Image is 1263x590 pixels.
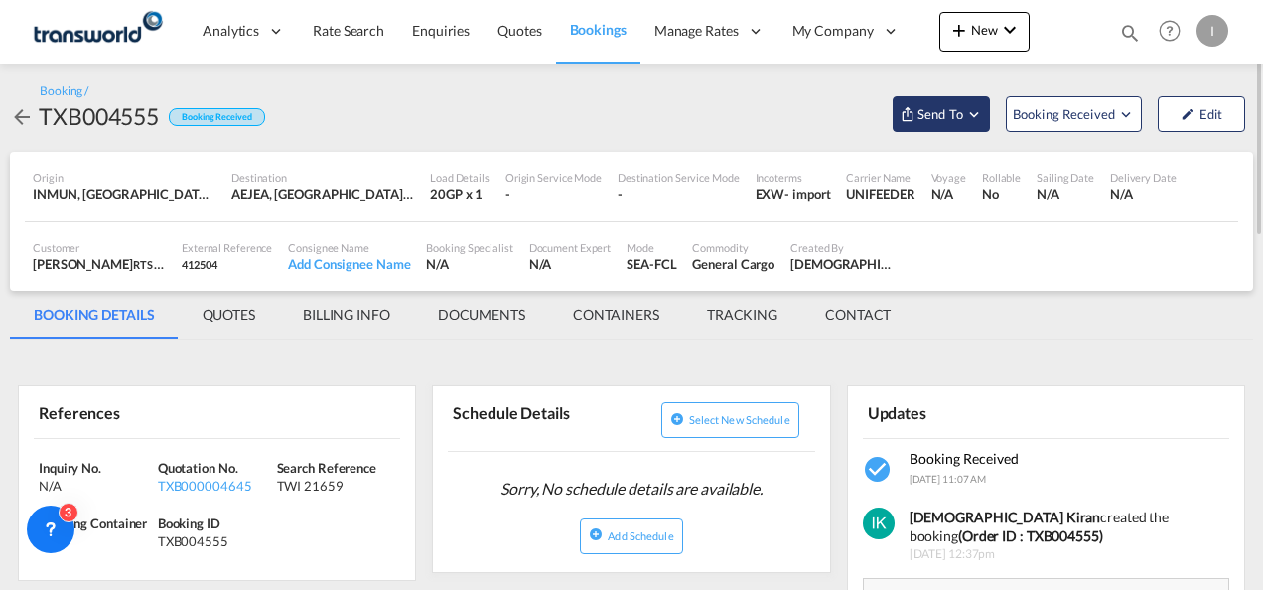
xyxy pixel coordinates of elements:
span: [DATE] 11:07 AM [910,473,987,485]
div: No [982,185,1021,203]
div: I [1196,15,1228,47]
div: Consignee Name [288,240,410,255]
img: Wuf8wAAAAGSURBVAMAQP4pWyrTeh4AAAAASUVORK5CYII= [863,508,895,539]
span: Inquiry No. [39,460,101,476]
div: Incoterms [756,170,831,185]
md-icon: icon-magnify [1119,22,1141,44]
span: Booking Received [910,450,1019,467]
div: icon-magnify [1119,22,1141,52]
md-tab-item: CONTACT [801,291,914,339]
div: References [34,394,213,429]
body: Editor, editor2 [20,20,345,41]
div: Delivery Date [1110,170,1177,185]
div: SEA-FCL [627,255,676,273]
div: Document Expert [529,240,612,255]
span: Tracking Container [39,516,147,531]
div: General Cargo [692,255,774,273]
div: [PERSON_NAME] [33,255,166,273]
div: INMUN, Mundra, India, Indian Subcontinent, Asia Pacific [33,185,215,203]
div: Destination [231,170,414,185]
button: icon-pencilEdit [1158,96,1245,132]
div: Booking Received [169,108,264,127]
span: 412504 [182,258,216,271]
div: Voyage [931,170,966,185]
div: TXB000004645 [158,477,272,495]
span: Booking Received [1013,104,1117,124]
span: Manage Rates [654,21,739,41]
div: N/A [1037,185,1094,203]
div: TWI 21659 [277,477,391,495]
div: - [505,185,602,203]
span: Help [1153,14,1187,48]
span: Analytics [203,21,259,41]
span: My Company [792,21,874,41]
div: icon-arrow-left [10,100,39,132]
div: Irishi Kiran [790,255,894,273]
span: Sorry, No schedule details are available. [492,470,771,508]
md-icon: icon-plus-circle [670,412,684,426]
div: created the booking [910,508,1231,546]
div: N/A [529,255,612,273]
div: Carrier Name [846,170,914,185]
img: f753ae806dec11f0841701cdfdf085c0.png [30,9,164,54]
div: Destination Service Mode [618,170,740,185]
span: Quotation No. [158,460,238,476]
div: N/A [39,477,153,495]
md-tab-item: QUOTES [179,291,279,339]
span: New [947,22,1022,38]
div: Rollable [982,170,1021,185]
div: EXW [756,185,785,203]
div: Add Consignee Name [288,255,410,273]
div: N/A [931,185,966,203]
span: Bookings [570,21,627,38]
md-icon: icon-checkbox-marked-circle [863,454,895,486]
div: AEJEA, Jebel Ali, United Arab Emirates, Middle East, Middle East [231,185,414,203]
md-icon: icon-arrow-left [10,105,34,129]
div: Customer [33,240,166,255]
md-icon: icon-pencil [1181,107,1194,121]
div: Created By [790,240,894,255]
span: [DATE] 12:37pm [910,546,1231,563]
span: RTS FASHION FZE [133,256,221,272]
md-tab-item: BOOKING DETAILS [10,291,179,339]
div: - import [784,185,830,203]
div: Origin Service Mode [505,170,602,185]
div: N/A [426,255,512,273]
span: Send To [915,104,965,124]
div: N/A [1110,185,1177,203]
div: External Reference [182,240,272,255]
b: (Order ID : TXB004555) [958,527,1103,544]
md-tab-item: CONTAINERS [549,291,683,339]
b: [DEMOGRAPHIC_DATA] Kiran [910,509,1101,525]
div: Sailing Date [1037,170,1094,185]
div: TXB004555 [158,532,272,550]
span: Add Schedule [608,529,673,542]
div: Updates [863,394,1043,429]
md-pagination-wrapper: Use the left and right arrow keys to navigate between tabs [10,291,914,339]
div: Origin [33,170,215,185]
button: icon-plus-circleSelect new schedule [661,402,799,438]
div: TXB004555 [39,100,159,132]
md-icon: icon-plus 400-fg [947,18,971,42]
div: Booking / [40,83,88,100]
div: UNIFEEDER [846,185,914,203]
div: Booking Specialist [426,240,512,255]
span: Search Reference [277,460,376,476]
div: Help [1153,14,1196,50]
button: Open demo menu [1006,96,1142,132]
div: Commodity [692,240,774,255]
span: Enquiries [412,22,470,39]
md-icon: icon-chevron-down [998,18,1022,42]
md-tab-item: TRACKING [683,291,801,339]
md-tab-item: BILLING INFO [279,291,414,339]
md-tab-item: DOCUMENTS [414,291,549,339]
div: Mode [627,240,676,255]
span: Quotes [497,22,541,39]
button: icon-plus-circleAdd Schedule [580,518,682,554]
button: Open demo menu [893,96,990,132]
button: icon-plus 400-fgNewicon-chevron-down [939,12,1030,52]
div: N/A [39,532,153,550]
span: Select new schedule [689,413,790,426]
md-icon: icon-plus-circle [589,527,603,541]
